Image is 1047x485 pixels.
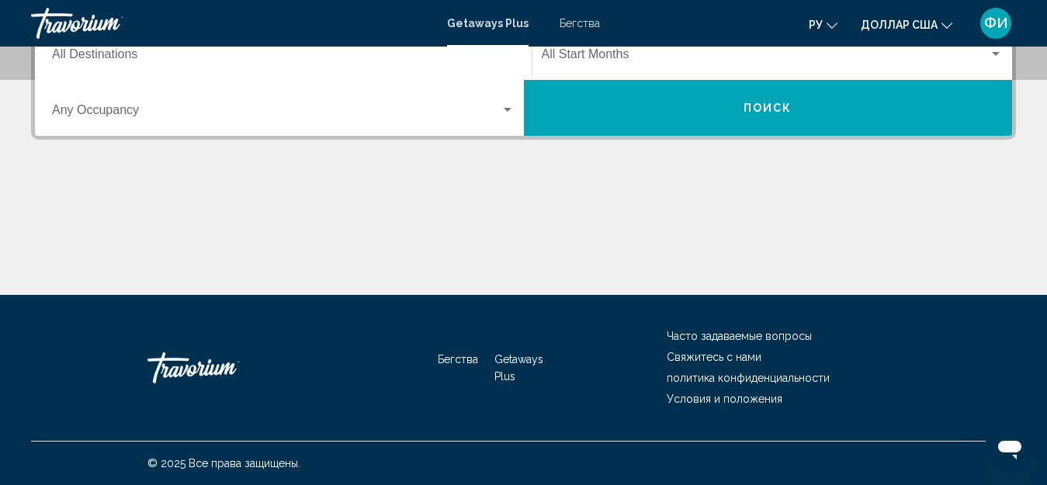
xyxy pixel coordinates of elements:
[147,345,303,391] a: Травориум
[976,7,1016,40] button: Меню пользователя
[809,19,823,31] font: ру
[147,457,300,469] font: © 2025 Все права защищены.
[447,17,529,29] a: Getaways Plus
[31,8,432,39] a: Травориум
[985,423,1035,473] iframe: Кнопка запуска окна обмена сообщениями
[524,80,1013,136] button: Поиск
[35,24,1012,136] div: Виджет поиска
[560,17,600,29] a: Бегства
[861,13,952,36] button: Изменить валюту
[984,15,1008,31] font: ФИ
[667,351,761,363] a: Свяжитесь с нами
[861,19,938,31] font: доллар США
[494,353,543,383] a: Getaways Plus
[667,372,830,384] a: политика конфиденциальности
[438,353,478,365] a: Бегства
[744,102,792,115] span: Поиск
[667,330,812,342] a: Часто задаваемые вопросы
[667,393,782,405] a: Условия и положения
[809,13,837,36] button: Изменить язык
